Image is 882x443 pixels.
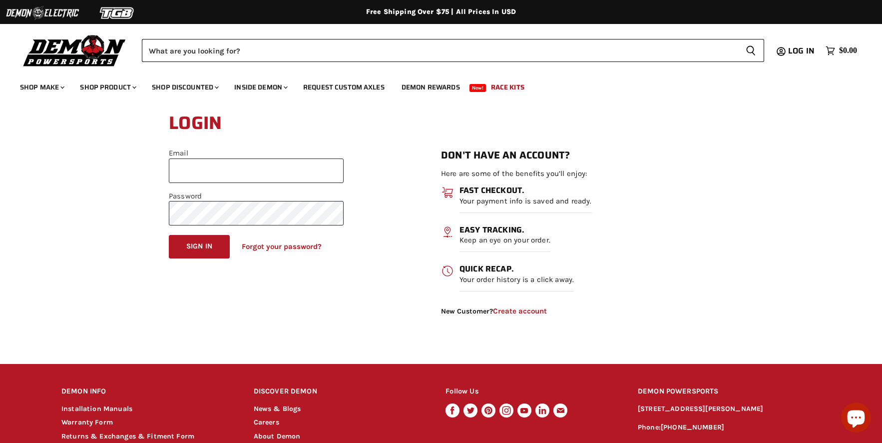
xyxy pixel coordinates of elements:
a: Inside Demon [227,77,294,97]
a: News & Blogs [254,404,301,413]
span: $0.00 [839,46,857,55]
input: Search [142,39,738,62]
img: TGB Logo 2 [80,3,155,22]
span: Log in [788,44,815,57]
div: Here are some of the benefits you’ll enjoy: [441,169,713,315]
a: Shop Discounted [144,77,225,97]
a: Log in [784,46,821,55]
a: About Demon [254,432,301,440]
h2: DISCOVER DEMON [254,380,427,403]
p: Keep an eye on your order. [459,236,550,252]
h1: Login [169,107,713,139]
a: Create account [493,306,547,315]
a: Shop Make [12,77,70,97]
img: acc-icon2_27x26.png [441,225,454,238]
img: Demon Powersports [20,32,129,68]
p: [STREET_ADDRESS][PERSON_NAME] [638,403,821,415]
button: Sign in [169,235,230,258]
h2: Don't have an account? [441,149,713,161]
p: Your payment info is saved and ready. [459,197,592,213]
p: Phone: [638,422,821,433]
img: acc-icon3_27x26.png [441,264,454,277]
span: New! [469,84,486,92]
h3: Quick recap. [459,264,574,273]
button: Search [738,39,764,62]
a: [PHONE_NUMBER] [661,423,724,431]
a: Demon Rewards [394,77,467,97]
img: Demon Electric Logo 2 [5,3,80,22]
a: Careers [254,418,279,426]
h2: DEMON INFO [61,380,235,403]
form: Product [142,39,764,62]
a: Warranty Form [61,418,113,426]
h2: DEMON POWERSPORTS [638,380,821,403]
a: Request Custom Axles [296,77,392,97]
img: acc-icon1_27x26.png [441,186,454,199]
a: Shop Product [72,77,142,97]
inbox-online-store-chat: Shopify online store chat [838,402,874,435]
a: Returns & Exchanges & Fitment Form [61,432,194,440]
div: Free Shipping Over $75 | All Prices In USD [41,7,841,16]
h3: Fast checkout. [459,186,592,195]
a: $0.00 [821,43,862,58]
a: Installation Manuals [61,404,132,413]
ul: Main menu [12,73,855,97]
a: Race Kits [483,77,532,97]
h2: Follow Us [445,380,619,403]
h3: Easy tracking. [459,225,550,234]
a: Forgot your password? [242,242,322,251]
span: New Customer? [441,307,713,315]
p: Your order history is a click away. [459,275,574,291]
